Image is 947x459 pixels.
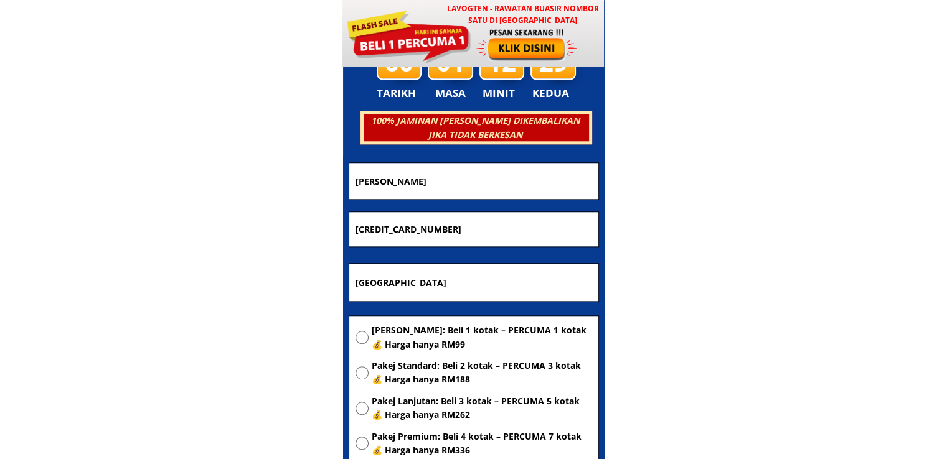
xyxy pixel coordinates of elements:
span: [PERSON_NAME]: Beli 1 kotak – PERCUMA 1 kotak 💰 Harga hanya RM99 [372,323,592,351]
h3: MINIT [483,85,520,102]
span: Pakej Standard: Beli 2 kotak – PERCUMA 3 kotak 💰 Harga hanya RM188 [372,359,592,387]
span: Pakej Lanjutan: Beli 3 kotak – PERCUMA 5 kotak 💰 Harga hanya RM262 [372,394,592,422]
h3: TARIKH [377,85,429,102]
input: Nombor Telefon Bimbit [352,212,595,247]
h3: 100% JAMINAN [PERSON_NAME] DIKEMBALIKAN JIKA TIDAK BERKESAN [362,114,588,142]
input: Nama penuh [352,163,595,198]
h3: MASA [430,85,472,102]
span: Pakej Premium: Beli 4 kotak – PERCUMA 7 kotak 💰 Harga hanya RM336 [372,430,592,458]
h3: LAVOGTEN - Rawatan Buasir Nombor Satu di [GEOGRAPHIC_DATA] [441,2,605,26]
input: Alamat [352,264,595,301]
h3: KEDUA [532,85,573,102]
